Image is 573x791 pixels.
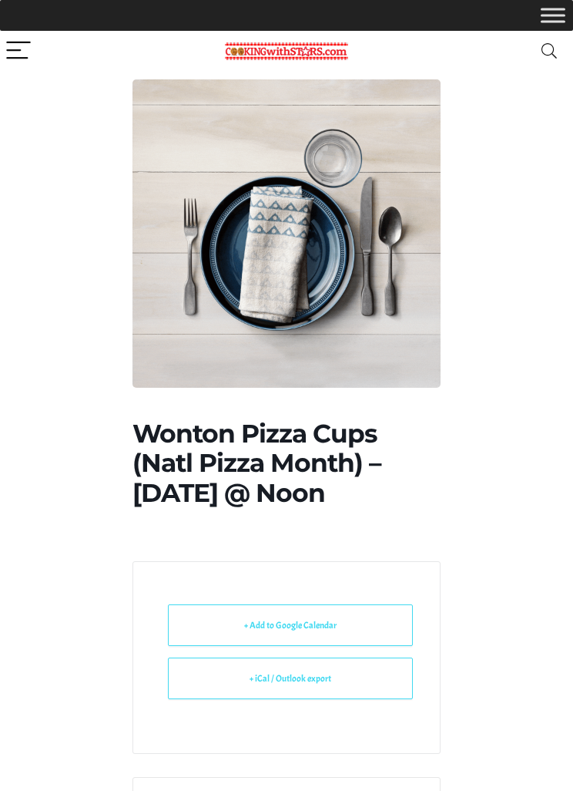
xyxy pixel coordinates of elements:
button: Toggle Menu [541,8,565,22]
a: + Add to Google Calendar [168,604,413,646]
a: + iCal / Outlook export [168,658,413,699]
button: Search [531,31,568,72]
img: Chef Paula's Cooking With Stars [225,42,348,61]
h1: Wonton Pizza Cups (Natl Pizza Month) – [DATE] @ Noon [132,419,441,507]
